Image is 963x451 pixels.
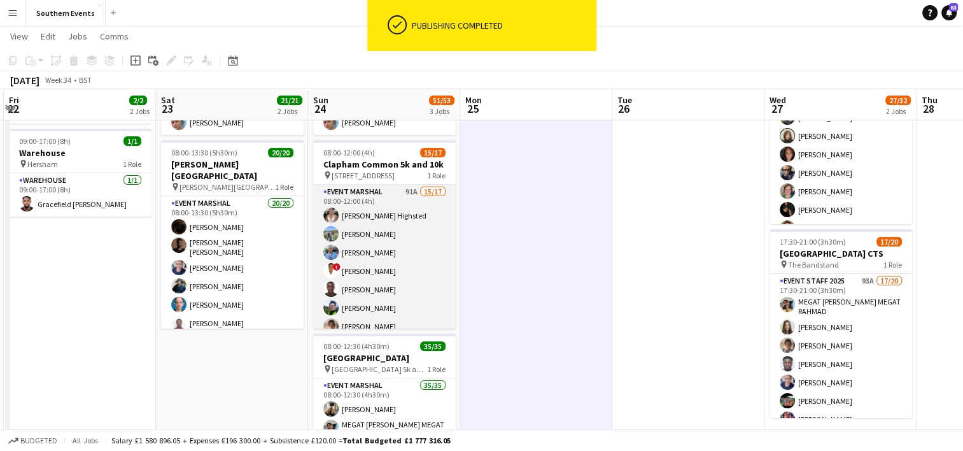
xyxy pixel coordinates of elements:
[171,148,237,157] span: 08:00-13:30 (5h30m)
[920,101,938,116] span: 28
[323,148,375,157] span: 08:00-12:00 (4h)
[123,136,141,146] span: 1/1
[333,263,341,271] span: !
[41,31,55,42] span: Edit
[770,248,912,259] h3: [GEOGRAPHIC_DATA] CTS
[161,94,175,106] span: Sat
[463,101,482,116] span: 25
[95,28,134,45] a: Comms
[6,434,59,448] button: Budgeted
[275,182,293,192] span: 1 Role
[313,352,456,364] h3: [GEOGRAPHIC_DATA]
[179,182,275,192] span: [PERSON_NAME][GEOGRAPHIC_DATA]
[615,101,632,116] span: 26
[311,101,328,116] span: 24
[465,94,482,106] span: Mon
[42,75,74,85] span: Week 34
[885,96,911,105] span: 27/32
[26,1,106,25] button: Southern Events
[268,148,293,157] span: 20/20
[111,436,451,445] div: Salary £1 580 896.05 + Expenses £196 300.00 + Subsistence £120.00 =
[70,436,101,445] span: All jobs
[941,5,957,20] a: 63
[123,159,141,169] span: 1 Role
[313,140,456,329] app-job-card: 08:00-12:00 (4h)15/17Clapham Common 5k and 10k [STREET_ADDRESS]1 RoleEvent Marshal91A15/1708:00-1...
[420,148,446,157] span: 15/17
[9,147,151,159] h3: Warehouse
[886,106,910,116] div: 2 Jobs
[9,129,151,217] app-job-card: 09:00-17:00 (8h)1/1Warehouse Hersham1 RoleWarehouse1/109:00-17:00 (8h)Gracefield [PERSON_NAME]
[159,101,175,116] span: 23
[10,74,39,87] div: [DATE]
[313,94,328,106] span: Sun
[427,171,446,180] span: 1 Role
[427,364,446,374] span: 1 Role
[770,94,786,106] span: Wed
[770,87,912,333] app-card-role: Event Staff 202554A10/1217:00-21:00 (4h)[PERSON_NAME][PERSON_NAME][PERSON_NAME][PERSON_NAME][PERS...
[429,96,454,105] span: 51/53
[20,436,57,445] span: Budgeted
[420,341,446,351] span: 35/35
[788,260,839,269] span: The Bandstand
[412,20,591,31] div: Publishing completed
[770,36,912,224] app-job-card: 17:00-21:00 (4h)10/12[PERSON_NAME] Triathlon + Run [PERSON_NAME] Lake ([GEOGRAPHIC_DATA])1 RoleEv...
[332,171,395,180] span: [STREET_ADDRESS]
[277,96,302,105] span: 21/21
[129,96,147,105] span: 2/2
[332,364,427,374] span: [GEOGRAPHIC_DATA] 5k and 10k
[27,159,58,169] span: Hersham
[617,94,632,106] span: Tue
[130,106,150,116] div: 2 Jobs
[876,237,902,247] span: 17/20
[19,136,71,146] span: 09:00-17:00 (8h)
[161,140,304,329] app-job-card: 08:00-13:30 (5h30m)20/20[PERSON_NAME][GEOGRAPHIC_DATA] [PERSON_NAME][GEOGRAPHIC_DATA]1 RoleEvent ...
[36,28,60,45] a: Edit
[342,436,451,445] span: Total Budgeted £1 777 316.05
[79,75,92,85] div: BST
[5,28,33,45] a: View
[161,159,304,182] h3: [PERSON_NAME][GEOGRAPHIC_DATA]
[278,106,302,116] div: 2 Jobs
[68,31,87,42] span: Jobs
[770,229,912,418] app-job-card: 17:30-21:00 (3h30m)17/20[GEOGRAPHIC_DATA] CTS The Bandstand1 RoleEvent Staff 202593A17/2017:30-21...
[949,3,958,11] span: 63
[9,94,19,106] span: Fri
[430,106,454,116] div: 3 Jobs
[313,159,456,170] h3: Clapham Common 5k and 10k
[323,341,390,351] span: 08:00-12:30 (4h30m)
[9,173,151,217] app-card-role: Warehouse1/109:00-17:00 (8h)Gracefield [PERSON_NAME]
[883,260,902,269] span: 1 Role
[63,28,92,45] a: Jobs
[780,237,846,247] span: 17:30-21:00 (3h30m)
[922,94,938,106] span: Thu
[768,101,786,116] span: 27
[100,31,129,42] span: Comms
[10,31,28,42] span: View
